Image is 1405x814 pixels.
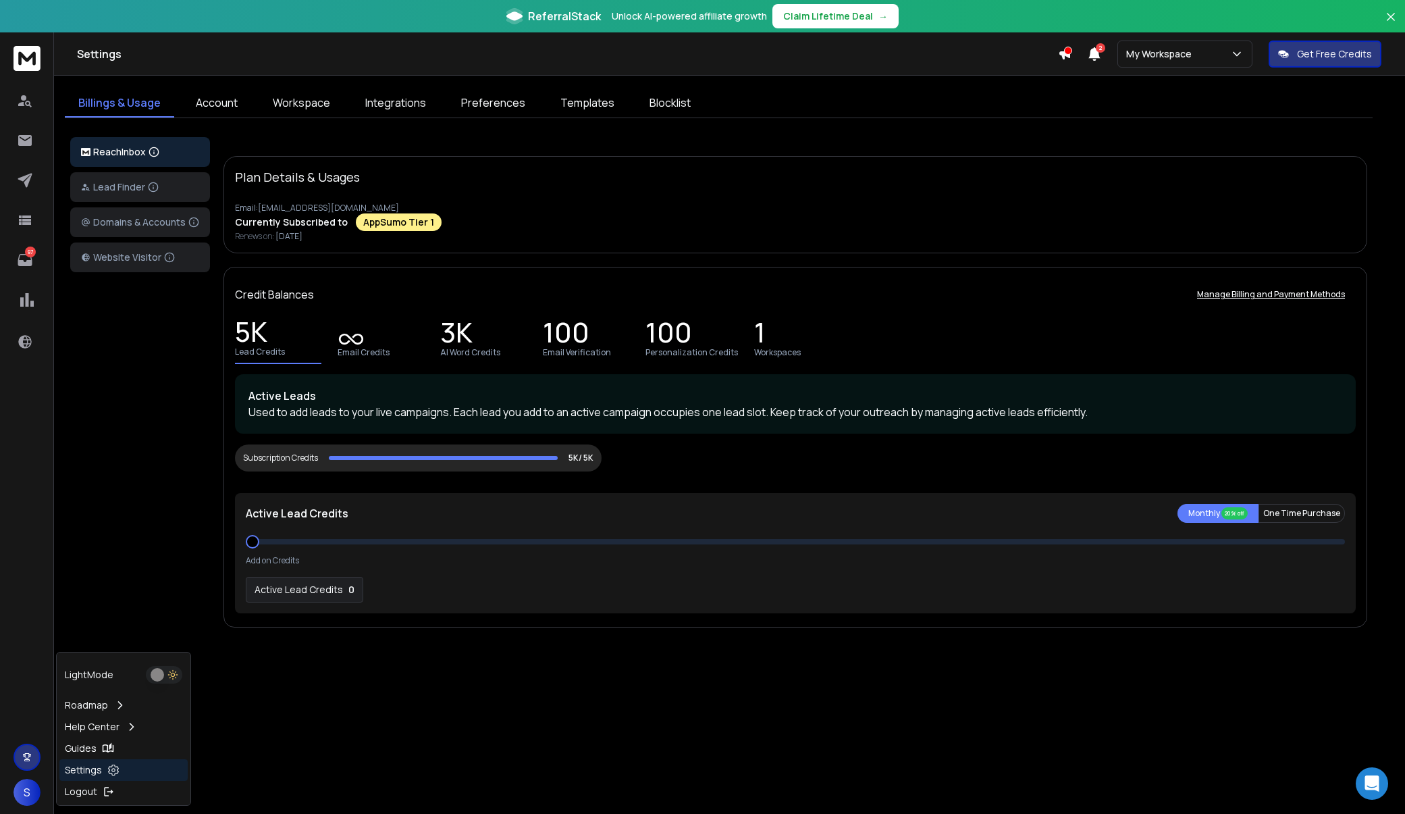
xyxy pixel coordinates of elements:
span: → [878,9,888,23]
p: Workspaces [754,347,801,358]
div: Subscription Credits [243,453,318,463]
h1: Settings [77,46,1058,62]
p: Guides [65,742,97,755]
p: 3K [440,326,473,345]
p: 100 [645,326,692,345]
button: Monthly 20% off [1177,504,1258,523]
p: Email Verification [543,347,611,358]
p: Currently Subscribed to [235,215,348,229]
span: 2 [1096,43,1105,53]
a: Templates [547,89,628,118]
button: Claim Lifetime Deal→ [772,4,899,28]
p: Plan Details & Usages [235,168,360,186]
p: Logout [65,785,97,798]
p: Credit Balances [235,286,314,303]
p: Used to add leads to your live campaigns. Each lead you add to an active campaign occupies one le... [248,404,1342,420]
p: 5K [235,325,267,344]
p: Add on Credits [246,555,299,566]
a: Account [182,89,251,118]
p: 5K/ 5K [568,453,593,463]
span: ReferralStack [528,8,601,24]
p: Manage Billing and Payment Methods [1197,289,1345,300]
button: Domains & Accounts [70,207,210,237]
p: Renews on: [235,231,1356,242]
a: Billings & Usage [65,89,174,118]
button: Lead Finder [70,172,210,202]
p: Active Leads [248,388,1342,404]
div: Open Intercom Messenger [1356,767,1388,800]
p: Roadmap [65,698,108,712]
p: Unlock AI-powered affiliate growth [612,9,767,23]
img: logo [81,148,90,157]
p: 97 [25,247,36,257]
button: ReachInbox [70,137,210,167]
button: S [14,779,41,806]
p: Get Free Credits [1297,47,1372,61]
p: 1 [754,326,766,345]
p: AI Word Credits [440,347,500,358]
p: My Workspace [1126,47,1197,61]
span: [DATE] [275,230,302,242]
p: Active Lead Credits [255,583,343,596]
p: Email: [EMAIL_ADDRESS][DOMAIN_NAME] [235,203,1356,213]
p: 0 [348,583,354,596]
a: Blocklist [636,89,704,118]
button: Manage Billing and Payment Methods [1186,281,1356,308]
div: AppSumo Tier 1 [356,213,442,231]
button: Website Visitor [70,243,210,272]
p: Help Center [65,720,120,734]
a: Workspace [259,89,344,118]
button: Close banner [1382,8,1400,41]
a: Settings [59,759,188,781]
p: Light Mode [65,668,113,682]
button: Get Free Credits [1269,41,1381,68]
p: Settings [65,763,102,777]
a: Roadmap [59,694,188,716]
a: Preferences [448,89,539,118]
p: Active Lead Credits [246,505,348,522]
a: Help Center [59,716,188,738]
p: Email Credits [338,347,390,358]
a: Guides [59,738,188,759]
button: One Time Purchase [1258,504,1345,523]
p: 100 [543,326,589,345]
a: Integrations [352,89,440,118]
p: Personalization Credits [645,347,738,358]
a: 97 [11,247,38,274]
div: 20% off [1221,507,1248,519]
p: Lead Credits [235,347,285,357]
